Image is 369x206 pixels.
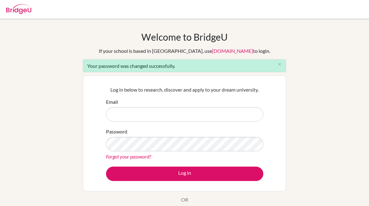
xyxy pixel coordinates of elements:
h1: Welcome to BridgeU [141,31,228,43]
p: Log in below to research, discover and apply to your dream university. [106,86,263,93]
i: close [277,62,282,67]
div: If your school is based in [GEOGRAPHIC_DATA], use to login. [99,47,270,55]
div: Your password was changed successfully. [83,59,286,72]
label: Password [106,128,127,135]
button: Close [273,60,286,69]
a: Forgot your password? [106,153,151,159]
label: Email [106,98,118,106]
img: Bridge-U [6,4,31,14]
button: Log in [106,167,263,181]
a: [DOMAIN_NAME] [212,48,253,54]
p: OR [181,196,188,203]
